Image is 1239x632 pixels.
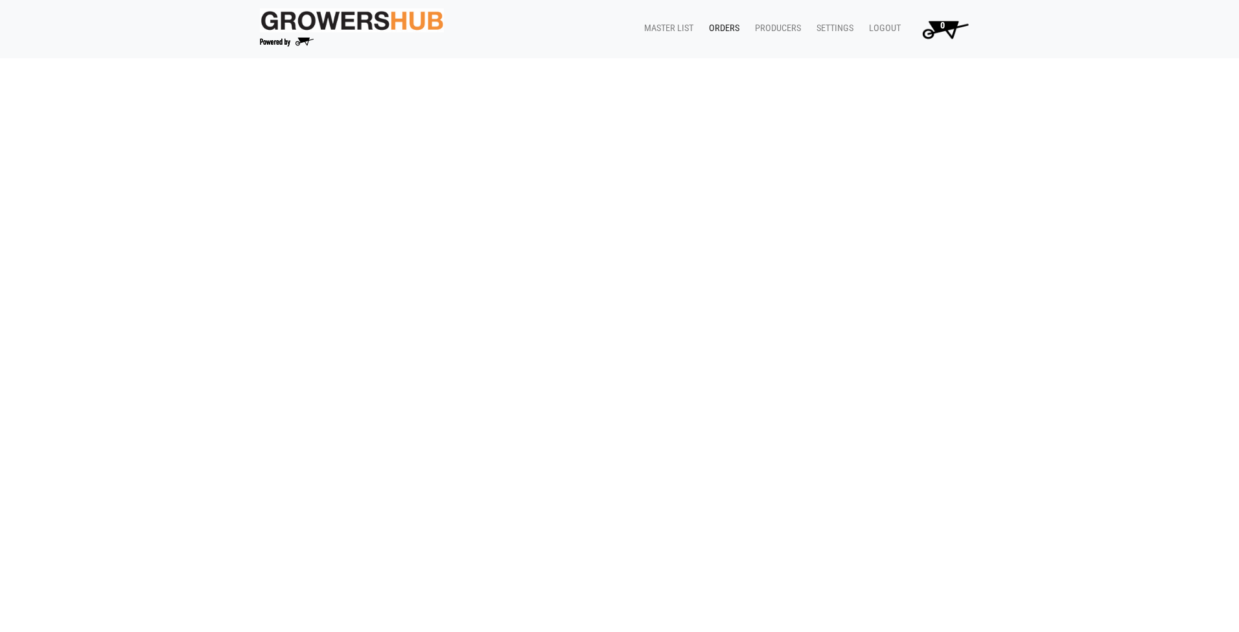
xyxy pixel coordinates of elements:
a: Settings [806,16,859,41]
img: Powered by Big Wheelbarrow [260,38,314,47]
a: Logout [859,16,906,41]
a: 0 [906,16,979,42]
a: Orders [699,16,745,41]
img: original-fc7597fdc6adbb9d0e2ae620e786d1a2.jpg [260,8,444,32]
a: Master List [634,16,699,41]
a: Producers [745,16,806,41]
img: Cart [916,16,974,42]
span: 0 [940,20,945,31]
